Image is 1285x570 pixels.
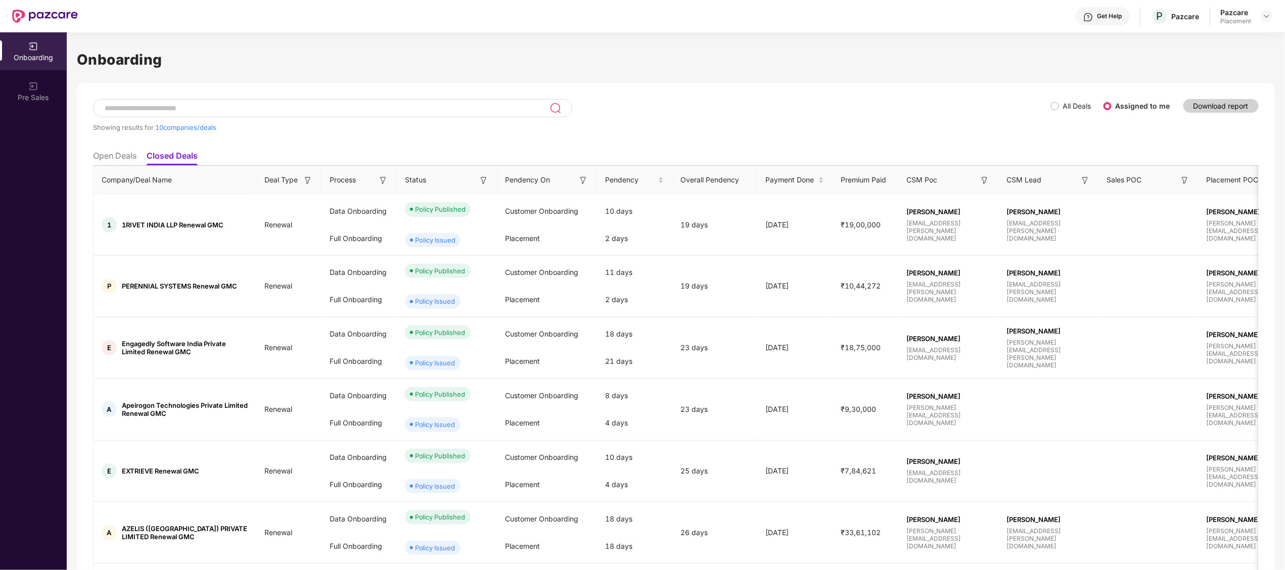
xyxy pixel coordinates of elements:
[102,463,117,479] div: E
[906,515,990,524] span: [PERSON_NAME]
[122,401,248,417] span: Apeirogon Technologies Private Limited Renewal GMC
[415,266,466,276] div: Policy Published
[597,198,672,225] div: 10 days
[506,514,579,523] span: Customer Onboarding
[102,402,117,417] div: A
[906,527,990,550] span: [PERSON_NAME][EMAIL_ADDRESS][DOMAIN_NAME]
[415,296,455,306] div: Policy Issued
[322,471,397,498] div: Full Onboarding
[506,329,579,338] span: Customer Onboarding
[597,409,672,437] div: 4 days
[757,527,833,538] div: [DATE]
[906,346,990,361] span: [EMAIL_ADDRESS][DOMAIN_NAME]
[256,405,300,413] span: Renewal
[415,327,466,338] div: Policy Published
[415,481,455,491] div: Policy Issued
[833,220,889,229] span: ₹19,00,000
[415,204,466,214] div: Policy Published
[322,409,397,437] div: Full Onboarding
[1006,327,1090,335] span: [PERSON_NAME]
[28,41,38,52] img: svg+xml;base64,PHN2ZyB3aWR0aD0iMjAiIGhlaWdodD0iMjAiIHZpZXdCb3g9IjAgMCAyMCAyMCIgZmlsbD0ibm9uZSIgeG...
[1263,12,1271,20] img: svg+xml;base64,PHN2ZyBpZD0iRHJvcGRvd24tMzJ4MzIiIHhtbG5zPSJodHRwOi8vd3d3LnczLm9yZy8yMDAwL3N2ZyIgd2...
[906,208,990,216] span: [PERSON_NAME]
[122,340,248,356] span: Engagedly Software India Private Limited Renewal GMC
[322,320,397,348] div: Data Onboarding
[506,207,579,215] span: Customer Onboarding
[1006,208,1090,216] span: [PERSON_NAME]
[506,480,540,489] span: Placement
[672,166,757,194] th: Overall Pendency
[1006,269,1090,277] span: [PERSON_NAME]
[1116,102,1170,110] label: Assigned to me
[415,451,466,461] div: Policy Published
[1083,12,1093,22] img: svg+xml;base64,PHN2ZyBpZD0iSGVscC0zMngzMiIgeG1sbnM9Imh0dHA6Ly93d3cudzMub3JnLzIwMDAvc3ZnIiB3aWR0aD...
[597,382,672,409] div: 8 days
[506,295,540,304] span: Placement
[102,278,117,294] div: P
[833,343,889,352] span: ₹18,75,000
[415,235,455,245] div: Policy Issued
[597,259,672,286] div: 11 days
[597,444,672,471] div: 10 days
[833,466,884,475] span: ₹7,84,621
[122,282,237,290] span: PERENNIAL SYSTEMS Renewal GMC
[597,348,672,375] div: 21 days
[506,357,540,365] span: Placement
[93,123,1051,131] div: Showing results for
[597,286,672,313] div: 2 days
[1006,174,1041,185] span: CSM Lead
[102,525,117,540] div: A
[415,389,466,399] div: Policy Published
[597,505,672,533] div: 18 days
[906,219,990,242] span: [EMAIL_ADDRESS][PERSON_NAME][DOMAIN_NAME]
[597,471,672,498] div: 4 days
[757,219,833,230] div: [DATE]
[1207,174,1259,185] span: Placement POC
[1006,219,1090,242] span: [EMAIL_ADDRESS][PERSON_NAME][DOMAIN_NAME]
[906,469,990,484] span: [EMAIL_ADDRESS][DOMAIN_NAME]
[672,342,757,353] div: 23 days
[672,527,757,538] div: 26 days
[12,10,78,23] img: New Pazcare Logo
[93,151,136,165] li: Open Deals
[322,533,397,560] div: Full Onboarding
[578,175,588,185] img: svg+xml;base64,PHN2ZyB3aWR0aD0iMTYiIGhlaWdodD0iMTYiIHZpZXdCb3g9IjAgMCAxNiAxNiIgZmlsbD0ibm9uZSIgeG...
[506,542,540,550] span: Placement
[906,280,990,303] span: [EMAIL_ADDRESS][PERSON_NAME][DOMAIN_NAME]
[506,418,540,427] span: Placement
[757,280,833,292] div: [DATE]
[102,340,117,355] div: E
[757,342,833,353] div: [DATE]
[1107,174,1142,185] span: Sales POC
[28,81,38,91] img: svg+xml;base64,PHN2ZyB3aWR0aD0iMjAiIGhlaWdodD0iMjAiIHZpZXdCb3g9IjAgMCAyMCAyMCIgZmlsbD0ibm9uZSIgeG...
[833,166,898,194] th: Premium Paid
[605,174,656,185] span: Pendency
[1006,515,1090,524] span: [PERSON_NAME]
[1063,102,1091,110] label: All Deals
[256,343,300,352] span: Renewal
[330,174,356,185] span: Process
[322,286,397,313] div: Full Onboarding
[1221,8,1252,17] div: Pazcare
[1221,17,1252,25] div: Placement
[906,335,990,343] span: [PERSON_NAME]
[506,391,579,400] span: Customer Onboarding
[672,280,757,292] div: 19 days
[672,219,757,230] div: 19 days
[102,217,117,232] div: 1
[256,528,300,537] span: Renewal
[549,102,561,114] img: svg+xml;base64,PHN2ZyB3aWR0aD0iMjQiIGhlaWdodD0iMjUiIHZpZXdCb3g9IjAgMCAyNCAyNSIgZmlsbD0ibm9uZSIgeG...
[415,419,455,430] div: Policy Issued
[597,533,672,560] div: 18 days
[1006,527,1090,550] span: [EMAIL_ADDRESS][PERSON_NAME][DOMAIN_NAME]
[122,525,248,541] span: AZELIS ([GEOGRAPHIC_DATA]) PRIVATE LIMITED Renewal GMC
[378,175,388,185] img: svg+xml;base64,PHN2ZyB3aWR0aD0iMTYiIGhlaWdodD0iMTYiIHZpZXdCb3g9IjAgMCAxNiAxNiIgZmlsbD0ibm9uZSIgeG...
[415,512,466,522] div: Policy Published
[256,281,300,290] span: Renewal
[415,543,455,553] div: Policy Issued
[415,358,455,368] div: Policy Issued
[1172,12,1200,21] div: Pazcare
[322,505,397,533] div: Data Onboarding
[322,382,397,409] div: Data Onboarding
[405,174,426,185] span: Status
